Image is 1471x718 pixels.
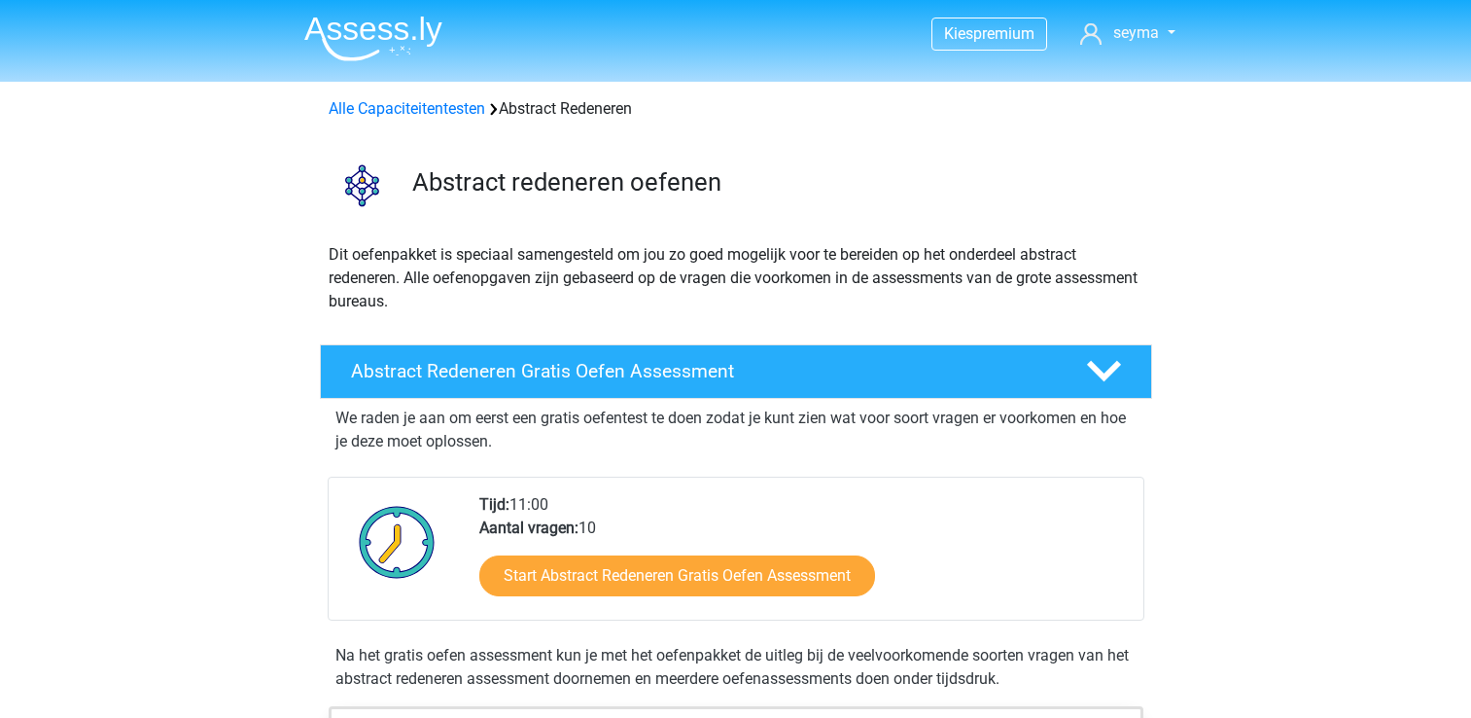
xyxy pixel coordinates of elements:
[944,24,973,43] span: Kies
[1072,21,1182,45] a: seyma
[348,493,446,591] img: Klok
[321,97,1151,121] div: Abstract Redeneren
[479,495,509,514] b: Tijd:
[1113,23,1159,42] span: seyma
[328,644,1144,691] div: Na het gratis oefen assessment kun je met het oefenpakket de uitleg bij de veelvoorkomende soorte...
[335,407,1137,453] p: We raden je aan om eerst een gratis oefentest te doen zodat je kunt zien wat voor soort vragen er...
[973,24,1034,43] span: premium
[329,99,485,118] a: Alle Capaciteitentesten
[312,344,1160,399] a: Abstract Redeneren Gratis Oefen Assessment
[304,16,442,61] img: Assessly
[321,144,403,227] img: abstract redeneren
[329,243,1143,313] p: Dit oefenpakket is speciaal samengesteld om jou zo goed mogelijk voor te bereiden op het onderdee...
[351,360,1055,382] h4: Abstract Redeneren Gratis Oefen Assessment
[932,20,1046,47] a: Kiespremium
[479,556,875,596] a: Start Abstract Redeneren Gratis Oefen Assessment
[465,493,1142,620] div: 11:00 10
[412,167,1137,197] h3: Abstract redeneren oefenen
[479,519,578,537] b: Aantal vragen:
